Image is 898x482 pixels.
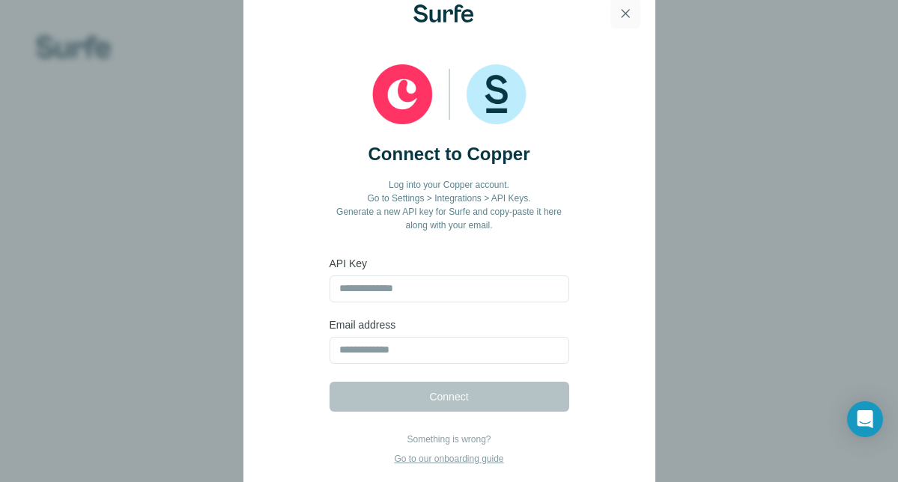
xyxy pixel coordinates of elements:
div: Open Intercom Messenger [847,401,883,437]
label: Email address [330,317,569,332]
p: Go to our onboarding guide [394,452,503,466]
img: Copper and Surfe logos [372,64,527,124]
h2: Connect to Copper [368,142,530,166]
p: Something is wrong? [394,433,503,446]
label: API Key [330,256,569,271]
img: Surfe Logo [413,4,473,22]
p: Log into your Copper account. Go to Settings > Integrations > API Keys. Generate a new API key fo... [330,178,569,232]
